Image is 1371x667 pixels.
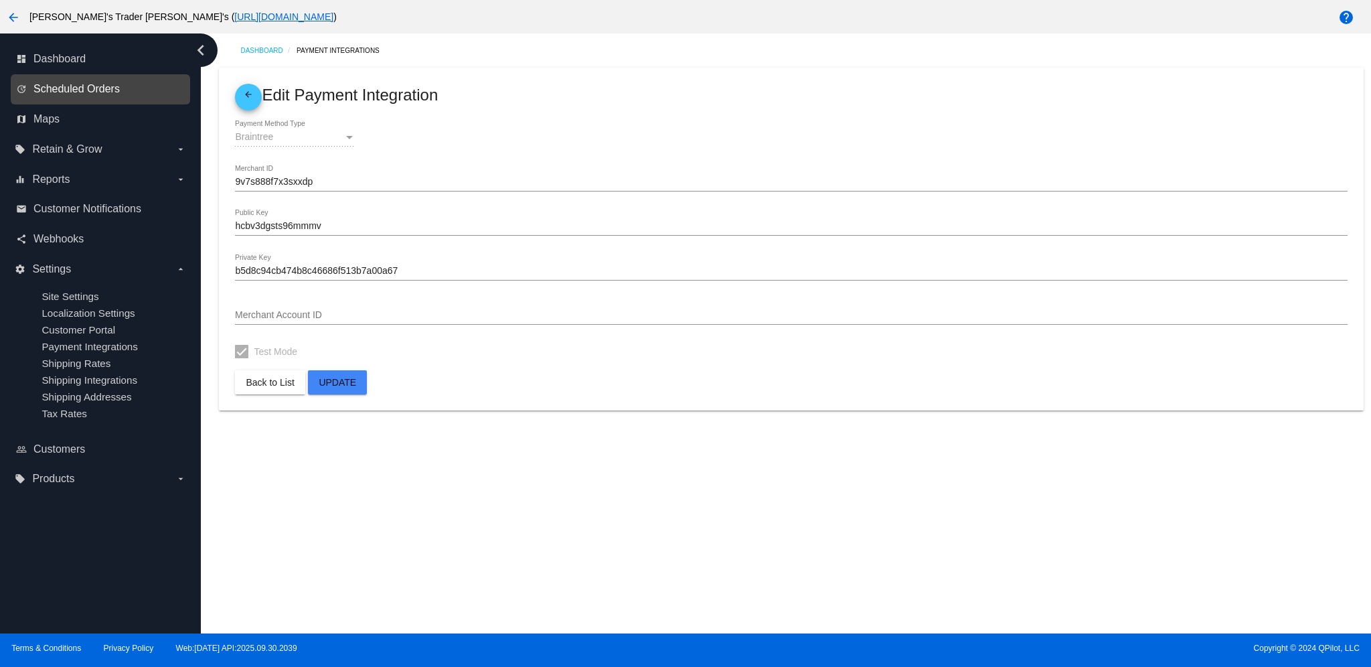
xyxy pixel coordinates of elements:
[16,84,27,94] i: update
[190,40,212,61] i: chevron_left
[11,644,81,653] a: Terms & Conditions
[104,644,154,653] a: Privacy Policy
[42,408,87,419] a: Tax Rates
[235,266,1347,277] input: Private Key
[15,144,25,155] i: local_offer
[235,132,355,143] mat-select: Payment Method Type
[5,9,21,25] mat-icon: arrow_back
[16,439,186,460] a: people_outline Customers
[175,264,186,275] i: arrow_drop_down
[1338,9,1354,25] mat-icon: help
[176,644,297,653] a: Web:[DATE] API:2025.09.30.2039
[32,263,71,275] span: Settings
[16,114,27,125] i: map
[15,174,25,185] i: equalizer
[42,341,138,352] a: Payment Integrations
[16,198,186,220] a: email Customer Notifications
[33,113,60,125] span: Maps
[308,370,367,394] button: Update
[32,143,102,155] span: Retain & Grow
[16,228,186,250] a: share Webhooks
[235,177,1347,188] input: Merchant ID
[15,473,25,484] i: local_offer
[240,40,297,61] a: Dashboard
[42,307,135,319] a: Localization Settings
[33,53,86,65] span: Dashboard
[175,473,186,484] i: arrow_drop_down
[33,233,84,245] span: Webhooks
[16,204,27,214] i: email
[42,374,137,386] a: Shipping Integrations
[254,344,297,360] span: Test Mode
[16,108,186,130] a: map Maps
[33,443,85,455] span: Customers
[42,358,110,369] a: Shipping Rates
[235,84,1347,110] mat-card-title: Edit Payment Integration
[32,173,70,186] span: Reports
[33,83,120,95] span: Scheduled Orders
[42,291,98,302] a: Site Settings
[175,144,186,155] i: arrow_drop_down
[235,370,305,394] button: Back to List
[16,444,27,455] i: people_outline
[235,221,1347,232] input: Public Key
[319,377,356,388] span: Update
[33,203,141,215] span: Customer Notifications
[32,473,74,485] span: Products
[29,11,337,22] span: [PERSON_NAME]'s Trader [PERSON_NAME]'s ( )
[235,131,273,142] span: Braintree
[234,11,333,22] a: [URL][DOMAIN_NAME]
[175,174,186,185] i: arrow_drop_down
[16,54,27,64] i: dashboard
[15,264,25,275] i: settings
[240,90,256,106] mat-icon: arrow_back
[42,391,131,402] a: Shipping Addresses
[246,377,294,388] span: Back to List
[16,48,186,70] a: dashboard Dashboard
[16,234,27,244] i: share
[297,40,391,61] a: Payment Integrations
[42,324,115,336] a: Customer Portal
[235,310,1347,321] input: Merchant Account ID
[697,644,1360,653] span: Copyright © 2024 QPilot, LLC
[16,78,186,100] a: update Scheduled Orders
